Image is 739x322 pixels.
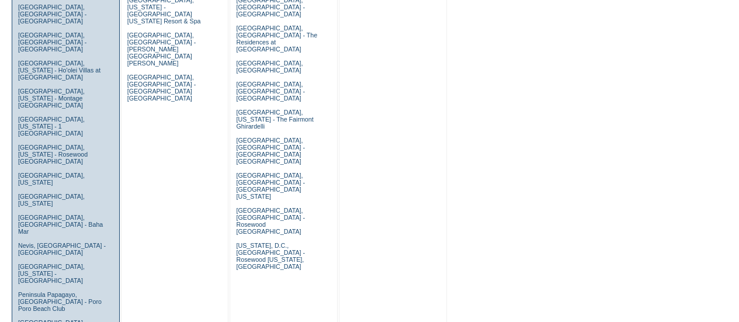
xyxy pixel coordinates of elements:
[236,81,304,102] a: [GEOGRAPHIC_DATA], [GEOGRAPHIC_DATA] - [GEOGRAPHIC_DATA]
[236,242,304,270] a: [US_STATE], D.C., [GEOGRAPHIC_DATA] - Rosewood [US_STATE], [GEOGRAPHIC_DATA]
[236,60,303,74] a: [GEOGRAPHIC_DATA], [GEOGRAPHIC_DATA]
[18,32,86,53] a: [GEOGRAPHIC_DATA], [GEOGRAPHIC_DATA] - [GEOGRAPHIC_DATA]
[127,32,196,67] a: [GEOGRAPHIC_DATA], [GEOGRAPHIC_DATA] - [PERSON_NAME][GEOGRAPHIC_DATA][PERSON_NAME]
[236,207,304,235] a: [GEOGRAPHIC_DATA], [GEOGRAPHIC_DATA] - Rosewood [GEOGRAPHIC_DATA]
[18,144,88,165] a: [GEOGRAPHIC_DATA], [US_STATE] - Rosewood [GEOGRAPHIC_DATA]
[18,242,106,256] a: Nevis, [GEOGRAPHIC_DATA] - [GEOGRAPHIC_DATA]
[18,88,85,109] a: [GEOGRAPHIC_DATA], [US_STATE] - Montage [GEOGRAPHIC_DATA]
[18,60,100,81] a: [GEOGRAPHIC_DATA], [US_STATE] - Ho'olei Villas at [GEOGRAPHIC_DATA]
[236,172,304,200] a: [GEOGRAPHIC_DATA], [GEOGRAPHIC_DATA] - [GEOGRAPHIC_DATA] [US_STATE]
[236,109,313,130] a: [GEOGRAPHIC_DATA], [US_STATE] - The Fairmont Ghirardelli
[18,214,103,235] a: [GEOGRAPHIC_DATA], [GEOGRAPHIC_DATA] - Baha Mar
[236,137,304,165] a: [GEOGRAPHIC_DATA], [GEOGRAPHIC_DATA] - [GEOGRAPHIC_DATA] [GEOGRAPHIC_DATA]
[236,25,317,53] a: [GEOGRAPHIC_DATA], [GEOGRAPHIC_DATA] - The Residences at [GEOGRAPHIC_DATA]
[127,74,196,102] a: [GEOGRAPHIC_DATA], [GEOGRAPHIC_DATA] - [GEOGRAPHIC_DATA] [GEOGRAPHIC_DATA]
[18,116,85,137] a: [GEOGRAPHIC_DATA], [US_STATE] - 1 [GEOGRAPHIC_DATA]
[18,291,102,312] a: Peninsula Papagayo, [GEOGRAPHIC_DATA] - Poro Poro Beach Club
[18,172,85,186] a: [GEOGRAPHIC_DATA], [US_STATE]
[18,193,85,207] a: [GEOGRAPHIC_DATA], [US_STATE]
[18,263,85,284] a: [GEOGRAPHIC_DATA], [US_STATE] - [GEOGRAPHIC_DATA]
[18,4,86,25] a: [GEOGRAPHIC_DATA], [GEOGRAPHIC_DATA] - [GEOGRAPHIC_DATA]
